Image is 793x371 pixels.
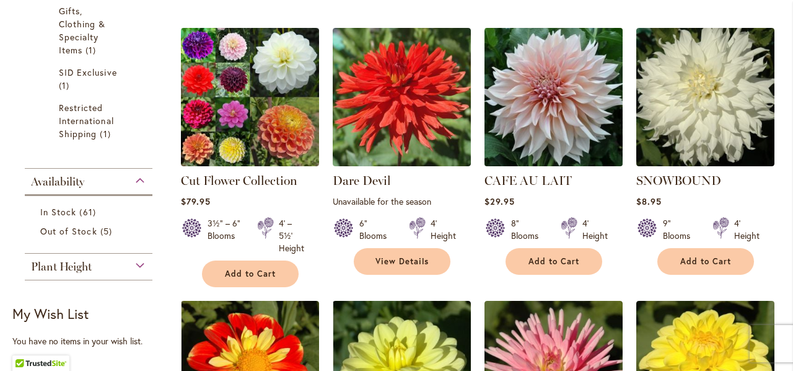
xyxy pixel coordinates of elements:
[657,248,754,275] button: Add to Cart
[582,217,608,242] div: 4' Height
[100,225,115,238] span: 5
[506,248,602,275] button: Add to Cart
[225,269,276,279] span: Add to Cart
[484,195,515,207] span: $29.95
[100,127,113,140] span: 1
[12,305,89,323] strong: My Wish List
[333,173,391,188] a: Dare Devil
[636,28,774,166] img: Snowbound
[734,217,760,242] div: 4' Height
[181,28,319,166] img: CUT FLOWER COLLECTION
[484,157,623,169] a: Café Au Lait
[59,4,121,56] a: Gifts, Clothing &amp; Specialty Items
[333,195,471,207] p: Unavailable for the season
[333,157,471,169] a: Dare Devil
[9,327,44,362] iframe: Launch Accessibility Center
[181,173,297,188] a: Cut Flower Collection
[59,101,121,140] a: Restricted International Shipping
[333,28,471,166] img: Dare Devil
[528,256,579,267] span: Add to Cart
[481,25,626,170] img: Café Au Lait
[40,205,140,218] a: In Stock 61
[511,217,546,242] div: 8" Blooms
[359,217,394,242] div: 6" Blooms
[12,335,172,347] div: You have no items in your wish list.
[59,66,121,92] a: SID Exclusive
[40,206,76,218] span: In Stock
[484,173,572,188] a: CAFE AU LAIT
[40,225,140,238] a: Out of Stock 5
[202,261,299,287] button: Add to Cart
[636,173,721,188] a: SNOWBOUND
[31,260,92,274] span: Plant Height
[59,79,72,92] span: 1
[59,5,106,56] span: Gifts, Clothing & Specialty Items
[680,256,731,267] span: Add to Cart
[79,205,99,218] span: 61
[354,248,450,275] a: View Details
[431,217,456,242] div: 4' Height
[59,102,114,140] span: Restricted International Shipping
[636,195,662,207] span: $8.95
[375,256,429,267] span: View Details
[663,217,698,242] div: 9" Blooms
[636,157,774,169] a: Snowbound
[85,43,99,56] span: 1
[208,217,242,254] div: 3½" – 6" Blooms
[279,217,304,254] div: 4' – 5½' Height
[40,225,97,237] span: Out of Stock
[181,195,211,207] span: $79.95
[31,175,84,189] span: Availability
[59,66,117,78] span: SID Exclusive
[181,157,319,169] a: CUT FLOWER COLLECTION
